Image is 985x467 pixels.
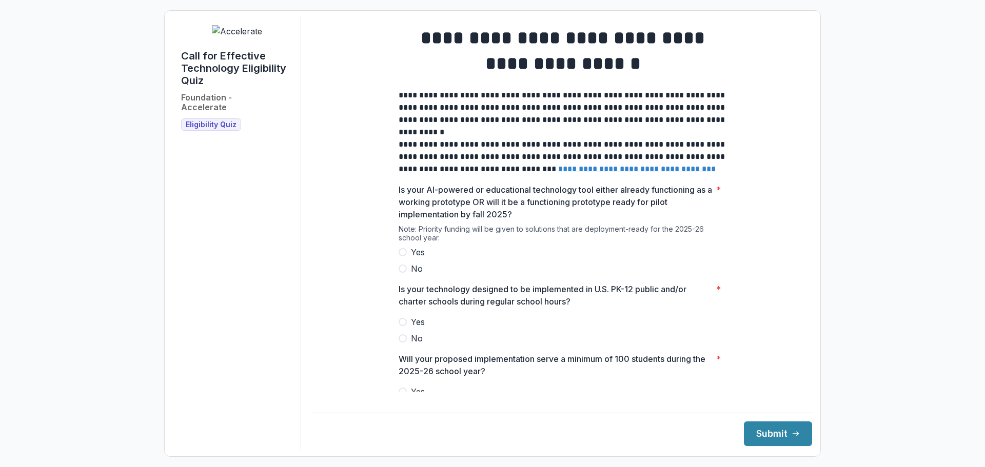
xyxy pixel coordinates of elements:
[411,316,425,328] span: Yes
[399,353,712,377] p: Will your proposed implementation serve a minimum of 100 students during the 2025-26 school year?
[411,246,425,258] span: Yes
[411,385,425,398] span: Yes
[399,283,712,308] p: Is your technology designed to be implemented in U.S. PK-12 public and/or charter schools during ...
[399,184,712,220] p: Is your AI-powered or educational technology tool either already functioning as a working prototy...
[411,332,423,344] span: No
[181,93,232,112] h2: Foundation - Accelerate
[411,262,423,275] span: No
[212,25,262,37] img: Accelerate
[181,50,292,87] h1: Call for Effective Technology Eligibility Quiz
[399,225,727,246] div: Note: Priority funding will be given to solutions that are deployment-ready for the 2025-26 schoo...
[744,421,812,446] button: Submit
[186,120,237,129] span: Eligibility Quiz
